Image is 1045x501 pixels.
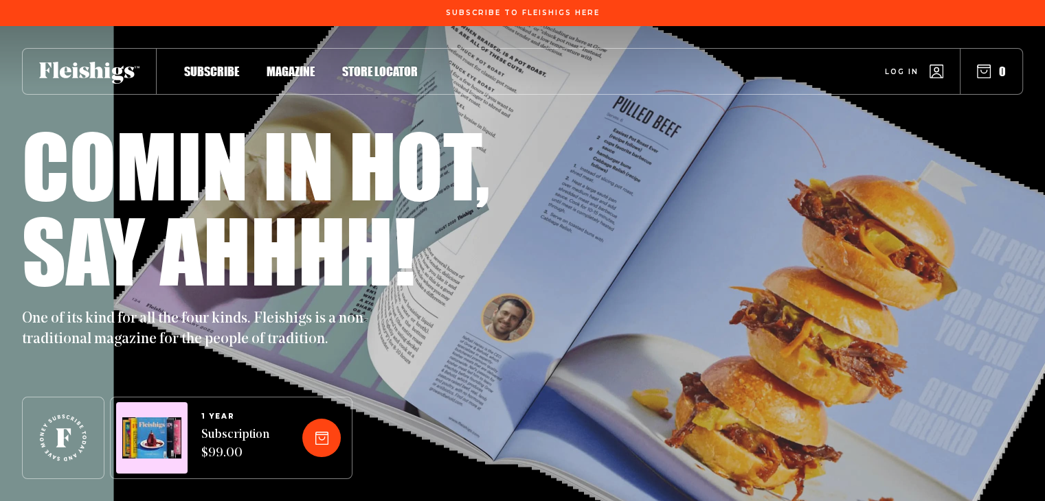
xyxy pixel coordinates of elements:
button: 0 [977,64,1006,79]
a: Store locator [342,62,418,80]
h1: Say ahhhh! [22,207,416,292]
a: 1 YEARSubscription $99.00 [201,412,269,463]
a: Log in [885,65,943,78]
span: 1 YEAR [201,412,269,421]
span: Subscribe [184,64,239,79]
span: Log in [885,67,919,77]
a: Subscribe To Fleishigs Here [443,9,603,16]
a: Subscribe [184,62,239,80]
span: Store locator [342,64,418,79]
a: Magazine [267,62,315,80]
span: Subscription $99.00 [201,426,269,463]
span: Subscribe To Fleishigs Here [446,9,600,17]
img: Magazines image [122,417,181,459]
h1: Comin in hot, [22,122,490,207]
p: One of its kind for all the four kinds. Fleishigs is a non-traditional magazine for the people of... [22,309,379,350]
span: Magazine [267,64,315,79]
